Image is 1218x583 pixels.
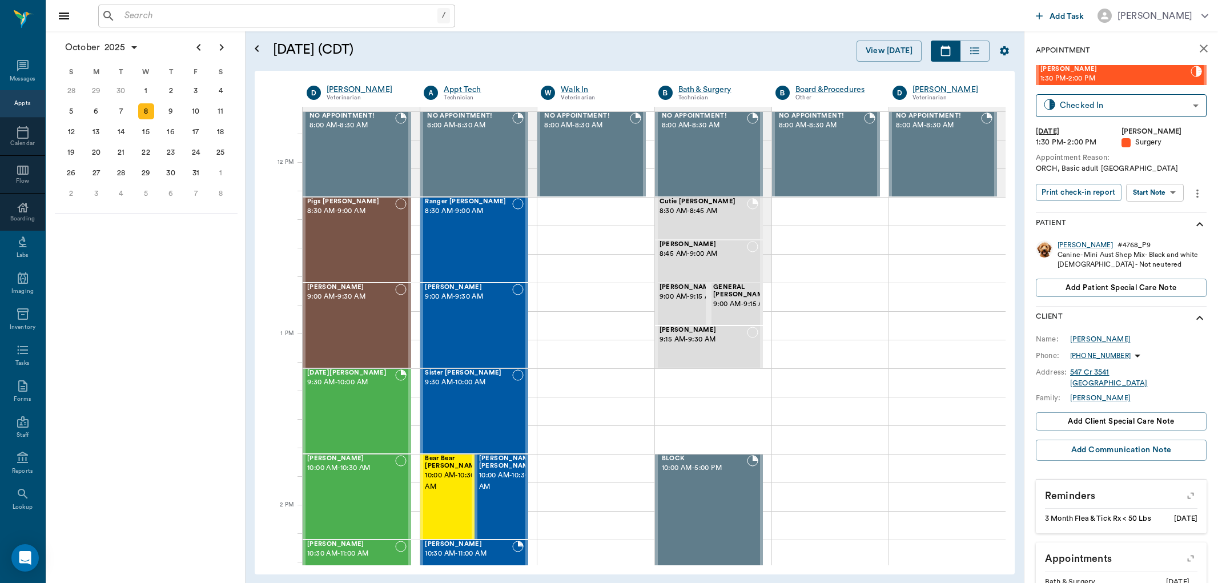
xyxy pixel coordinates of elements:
[713,299,770,310] span: 9:00 AM - 9:15 AM
[1036,218,1066,231] p: Patient
[425,284,512,291] span: [PERSON_NAME]
[425,291,512,303] span: 9:00 AM - 9:30 AM
[660,291,717,303] span: 9:00 AM - 9:15 AM
[425,470,482,493] span: 10:00 AM - 10:30 AM
[896,120,981,131] span: 8:00 AM - 8:30 AM
[17,431,29,440] div: Staff
[88,83,104,99] div: Monday, September 29, 2025
[475,454,529,540] div: NOT_CONFIRMED, 10:00 AM - 10:30 AM
[1036,126,1121,137] div: [DATE]
[188,186,204,202] div: Friday, November 7, 2025
[857,41,922,62] button: View [DATE]
[893,86,907,100] div: D
[188,83,204,99] div: Friday, October 3, 2025
[88,144,104,160] div: Monday, October 20, 2025
[188,144,204,160] div: Friday, October 24, 2025
[138,186,154,202] div: Wednesday, November 5, 2025
[779,112,864,120] span: NO APPOINTMENT!
[1058,260,1199,270] div: [DEMOGRAPHIC_DATA] - Not neutered
[660,206,747,217] span: 8:30 AM - 8:45 AM
[1174,513,1197,524] div: [DATE]
[188,103,204,119] div: Friday, October 10, 2025
[913,84,992,95] a: [PERSON_NAME]
[660,284,717,291] span: [PERSON_NAME]
[88,165,104,181] div: Monday, October 27, 2025
[134,63,159,81] div: W
[14,99,30,108] div: Appts
[1036,45,1090,56] p: Appointment
[63,165,79,181] div: Sunday, October 26, 2025
[660,198,747,206] span: Cutie [PERSON_NAME]
[113,83,129,99] div: Tuesday, September 30, 2025
[1058,250,1199,260] div: Canine - Mini Aust Shep Mix - Black and white
[544,112,629,120] span: NO APPOINTMENT!
[113,186,129,202] div: Tuesday, November 4, 2025
[163,144,179,160] div: Thursday, October 23, 2025
[1040,66,1191,73] span: [PERSON_NAME]
[63,83,79,99] div: Sunday, September 28, 2025
[420,454,475,540] div: BOOKED, 10:00 AM - 10:30 AM
[163,186,179,202] div: Thursday, November 6, 2025
[1121,126,1207,137] div: [PERSON_NAME]
[1193,218,1207,231] svg: show more
[183,63,208,81] div: F
[307,369,395,377] span: [DATE][PERSON_NAME]
[1070,369,1147,386] a: 547 Cr 3541[GEOGRAPHIC_DATA]
[479,470,536,493] span: 10:00 AM - 10:30 AM
[420,283,528,368] div: NOT_CONFIRMED, 9:00 AM - 9:30 AM
[420,197,528,283] div: NOT_CONFIRMED, 8:30 AM - 9:00 AM
[1036,240,1053,258] img: Profile Image
[212,165,228,181] div: Saturday, November 1, 2025
[88,103,104,119] div: Monday, October 6, 2025
[138,83,154,99] div: Wednesday, October 1, 2025
[309,120,395,131] span: 8:00 AM - 8:30 AM
[1070,351,1131,361] p: [PHONE_NUMBER]
[1045,513,1151,524] div: 3 Month Flea & Tick Rx < 50 Lbs
[11,544,39,572] div: Open Intercom Messenger
[1036,480,1207,508] p: Reminders
[1193,311,1207,325] svg: show more
[1036,542,1207,571] p: Appointments
[10,75,36,83] div: Messages
[120,8,437,24] input: Search
[327,84,407,95] a: [PERSON_NAME]
[102,39,127,55] span: 2025
[63,103,79,119] div: Sunday, October 5, 2025
[212,83,228,99] div: Saturday, October 4, 2025
[1036,184,1121,202] button: Print check-in report
[309,112,395,120] span: NO APPOINTMENT!
[63,186,79,202] div: Sunday, November 2, 2025
[425,198,512,206] span: Ranger [PERSON_NAME]
[210,36,233,59] button: Next page
[1058,240,1113,250] div: [PERSON_NAME]
[250,27,264,71] button: Open calendar
[63,144,79,160] div: Sunday, October 19, 2025
[307,86,321,100] div: D
[327,93,407,103] div: Veterinarian
[307,548,395,560] span: 10:30 AM - 11:00 AM
[561,93,641,103] div: Veterinarian
[1036,311,1063,325] p: Client
[307,206,395,217] span: 8:30 AM - 9:00 AM
[795,84,875,95] div: Board &Procedures
[795,93,875,103] div: Other
[88,124,104,140] div: Monday, October 13, 2025
[1036,393,1070,403] div: Family:
[1070,393,1131,403] a: [PERSON_NAME]
[303,283,411,368] div: NOT_CONFIRMED, 9:00 AM - 9:30 AM
[1036,412,1207,431] button: Add client Special Care Note
[11,287,34,296] div: Imaging
[188,124,204,140] div: Friday, October 17, 2025
[662,112,747,120] span: NO APPOINTMENT!
[138,103,154,119] div: Today, Wednesday, October 8, 2025
[1036,334,1070,344] div: Name:
[264,328,294,356] div: 1 PM
[1036,163,1207,174] div: ORCH, Basic adult [GEOGRAPHIC_DATA]
[541,86,555,100] div: W
[1040,73,1191,85] span: 1:30 PM - 2:00 PM
[561,84,641,95] a: Walk In
[896,112,981,120] span: NO APPOINTMENT!
[163,124,179,140] div: Thursday, October 16, 2025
